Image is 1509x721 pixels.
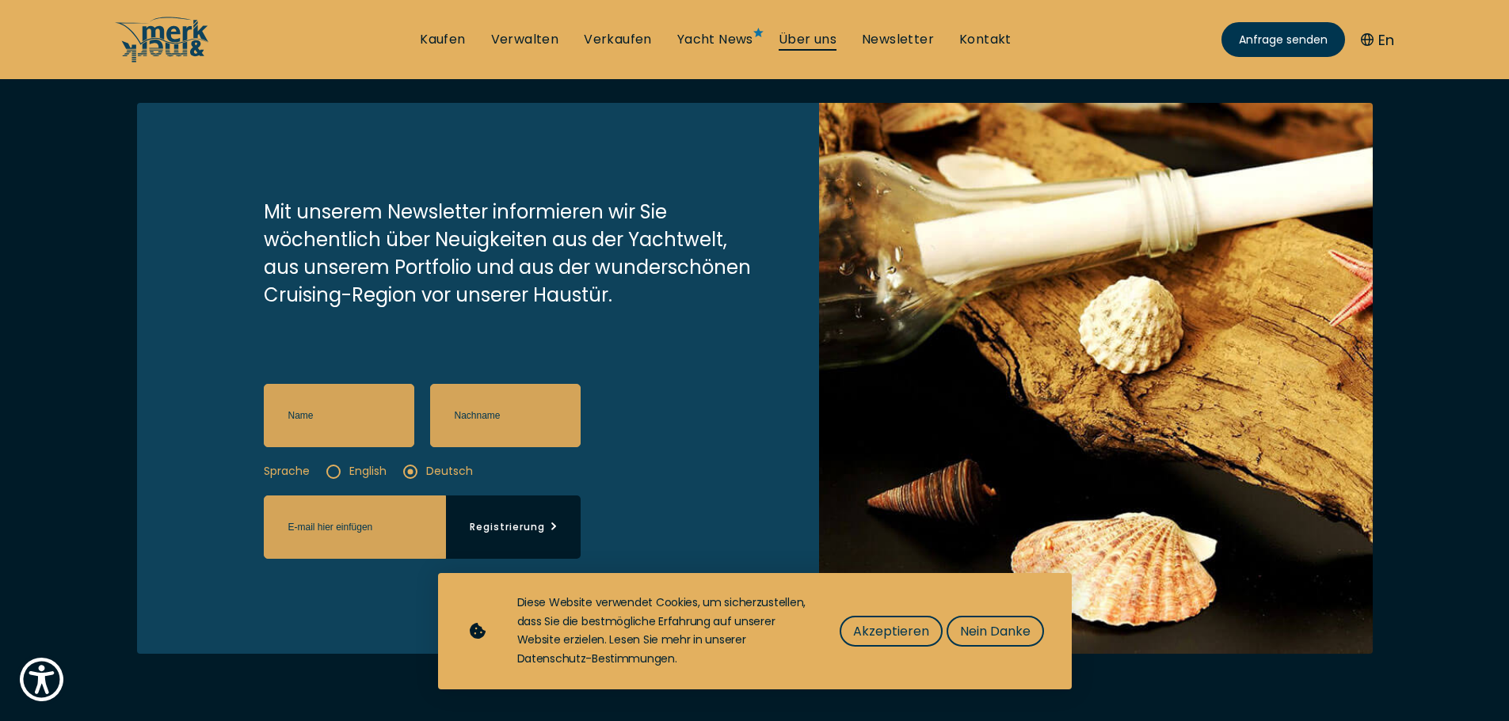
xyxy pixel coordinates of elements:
[947,616,1044,647] button: Nein Danke
[853,621,929,641] span: Akzeptieren
[840,616,943,647] button: Akzeptieren
[491,31,559,48] a: Verwalten
[16,654,67,705] button: Show Accessibility Preferences
[264,495,446,559] input: E-mail hier einfügen
[1361,29,1394,51] button: En
[446,495,581,559] button: Registrierung
[584,31,652,48] a: Verkaufen
[1221,22,1345,57] a: Anfrage senden
[264,198,764,309] p: Mit unserem Newsletter informieren wir Sie wöchentlich über Neuigkeiten aus der Yachtwelt, aus un...
[420,31,465,48] a: Kaufen
[779,31,836,48] a: Über uns
[677,31,753,48] a: Yacht News
[517,651,675,666] a: Datenschutz-Bestimmungen
[264,384,414,447] input: Name
[517,594,808,669] div: Diese Website verwendet Cookies, um sicherzustellen, dass Sie die bestmögliche Erfahrung auf unse...
[326,463,387,480] label: English
[960,621,1031,641] span: Nein Danke
[862,31,934,48] a: Newsletter
[1239,32,1328,48] span: Anfrage senden
[264,463,310,480] strong: Sprache
[430,384,581,447] input: Nachname
[959,31,1012,48] a: Kontakt
[402,463,473,480] label: Deutsch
